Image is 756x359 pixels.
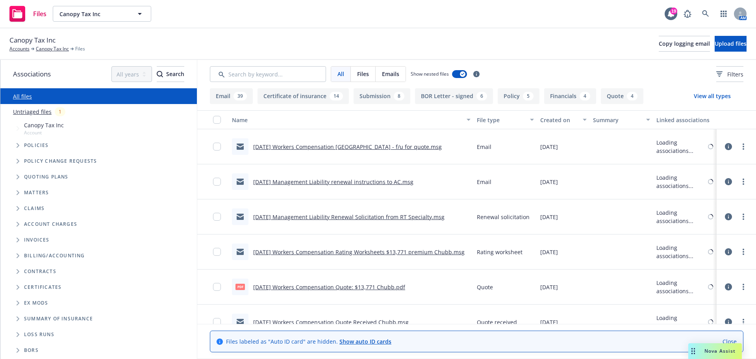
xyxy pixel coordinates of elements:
div: 5 [523,92,534,100]
button: Financials [544,88,596,104]
button: Linked associations [653,110,717,129]
span: All [337,70,344,78]
input: Toggle Row Selected [213,248,221,256]
span: Show nested files [411,71,449,77]
a: more [739,177,748,186]
div: 4 [580,92,590,100]
span: Matters [24,190,49,195]
button: Created on [537,110,590,129]
a: more [739,247,748,257]
a: Accounts [9,45,30,52]
button: Copy logging email [659,36,710,52]
span: BORs [24,348,39,353]
span: Filters [727,70,743,78]
a: All files [13,93,32,100]
a: Report a Bug [680,6,695,22]
span: Loss Runs [24,332,54,337]
span: Files [75,45,85,52]
div: Loading associations... [656,208,707,225]
span: Canopy Tax Inc [24,121,64,129]
button: View all types [681,88,743,104]
span: Files [357,70,369,78]
div: 4 [627,92,637,100]
button: Certificate of insurance [258,88,349,104]
a: [DATE] Workers Compensation [GEOGRAPHIC_DATA] - f/u for quote.msg [253,143,442,151]
button: Policy [498,88,539,104]
input: Toggle Row Selected [213,283,221,291]
a: Show auto ID cards [339,338,391,345]
span: Contracts [24,269,56,274]
input: Toggle Row Selected [213,178,221,186]
a: [DATE] Management Liability Renewal Solicitation from RT Specialty.msg [253,213,445,221]
span: Files [33,11,46,17]
button: File type [474,110,537,129]
span: Certificates [24,285,61,290]
a: Canopy Tax Inc [36,45,69,52]
div: 1 [55,107,65,116]
button: Submission [354,88,410,104]
span: Email [477,178,491,186]
a: Close [723,337,737,346]
span: Policy change requests [24,159,97,164]
button: Canopy Tax Inc [53,6,151,22]
span: Nova Assist [704,348,736,354]
input: Search by keyword... [210,66,326,82]
div: Search [157,67,184,82]
span: [DATE] [540,143,558,151]
span: Quote received [477,318,517,326]
button: Nova Assist [688,343,742,359]
div: Tree Example [0,119,197,248]
div: Drag to move [688,343,698,359]
span: Upload files [715,40,747,47]
button: Upload files [715,36,747,52]
div: Loading associations... [656,244,707,260]
a: more [739,282,748,292]
input: Toggle Row Selected [213,213,221,221]
input: Toggle Row Selected [213,318,221,326]
a: [DATE] Workers Compensation Rating Worksheets $13,771 premium Chubb.msg [253,248,465,256]
span: Files labeled as "Auto ID card" are hidden. [226,337,391,346]
input: Toggle Row Selected [213,143,221,151]
button: Filters [716,66,743,82]
span: Account charges [24,222,77,227]
a: Untriaged files [13,108,52,116]
span: Associations [13,69,51,79]
div: Folder Tree Example [0,248,197,358]
span: Filters [716,70,743,78]
a: Search [698,6,713,22]
span: Summary of insurance [24,316,93,321]
svg: Search [157,71,163,77]
span: Quote [477,283,493,291]
span: Invoices [24,238,50,242]
a: more [739,142,748,151]
a: Files [6,3,50,25]
span: [DATE] [540,248,558,256]
div: Created on [540,116,578,124]
span: Policies [24,143,49,148]
span: Canopy Tax Inc [9,35,56,45]
button: Quote [601,88,643,104]
a: more [739,317,748,327]
a: [DATE] Workers Compensation Quote: $13,771 Chubb.pdf [253,283,405,291]
div: Loading associations... [656,279,707,295]
span: [DATE] [540,178,558,186]
span: pdf [235,284,245,290]
a: [DATE] Workers Compensation Quote Received Chubb.msg [253,318,409,326]
div: Name [232,116,462,124]
div: Linked associations [656,116,713,124]
span: Quoting plans [24,175,69,179]
div: Loading associations... [656,173,707,190]
span: [DATE] [540,318,558,326]
div: Summary [593,116,641,124]
button: Summary [590,110,653,129]
span: Emails [382,70,399,78]
div: File type [477,116,525,124]
div: 19 [670,7,677,15]
button: Email [210,88,253,104]
button: Name [229,110,474,129]
span: [DATE] [540,283,558,291]
a: [DATE] Management Liability renewal instructions to AC.msg [253,178,413,186]
span: Copy logging email [659,40,710,47]
div: 39 [233,92,247,100]
div: 6 [476,92,487,100]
